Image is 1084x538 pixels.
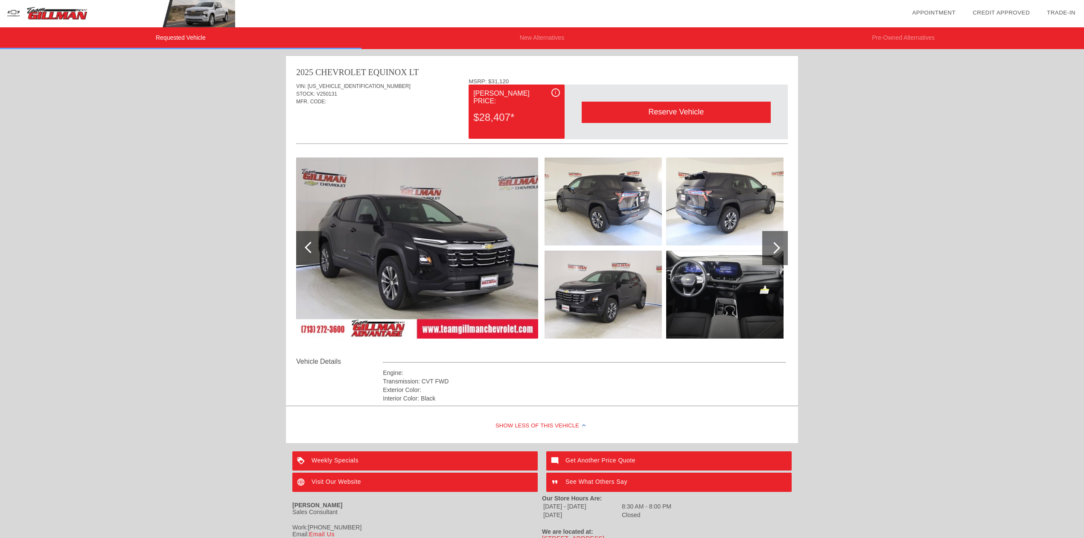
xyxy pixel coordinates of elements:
img: ic_format_quote_white_24dp_2x.png [546,473,565,492]
a: Email Us [309,531,335,538]
span: V250131 [317,91,337,97]
img: 2c28d5a60c623de1cd1728e41a52989e.jpg [545,251,662,339]
div: Interior Color: Black [383,394,786,403]
strong: We are located at: [542,528,593,535]
td: 8:30 AM - 8:00 PM [621,503,672,510]
div: LT [409,66,419,78]
a: Appointment [912,9,956,16]
td: Closed [621,511,672,519]
span: VIN: [296,83,306,89]
a: Trade-In [1047,9,1075,16]
span: MFR. CODE: [296,99,326,105]
td: [DATE] [543,511,621,519]
div: Email: [292,531,542,538]
div: MSRP: $31,120 [469,78,788,85]
div: Show Less of this Vehicle [286,409,798,443]
div: [PERSON_NAME] Price: [473,88,559,106]
a: Visit Our Website [292,473,538,492]
div: Transmission: CVT FWD [383,377,786,386]
div: Sales Consultant [292,509,542,515]
li: Pre-Owned Alternatives [723,27,1084,49]
div: Exterior Color: [383,386,786,394]
li: New Alternatives [361,27,723,49]
a: See What Others Say [546,473,792,492]
span: [US_VEHICLE_IDENTIFICATION_NUMBER] [308,83,411,89]
div: Work: [292,524,542,531]
img: c581df03bcabfd24e7634407c1d82d5a.jpg [545,158,662,246]
div: 2025 CHEVROLET EQUINOX [296,66,407,78]
div: Engine: [383,368,786,377]
td: [DATE] - [DATE] [543,503,621,510]
img: ee631b47a854fe974516beed4e169628.jpg [666,251,784,339]
img: ebe92fcdb4cf11bad68739656f5a3524.jpg [296,158,538,339]
strong: [PERSON_NAME] [292,502,342,509]
gu-sc-dial: Click to Connect 7132723600 [308,524,361,531]
strong: Our Store Hours Are: [542,495,602,502]
span: i [555,90,556,96]
span: STOCK: [296,91,315,97]
div: Reserve Vehicle [582,102,771,123]
img: ic_language_white_24dp_2x.png [292,473,312,492]
div: Quoted on [DATE] 2:36:21 PM [296,118,788,132]
div: $28,407* [473,106,559,129]
a: Credit Approved [973,9,1030,16]
img: ic_mode_comment_white_24dp_2x.png [546,451,565,471]
img: ic_loyalty_white_24dp_2x.png [292,451,312,471]
div: Vehicle Details [296,357,383,367]
a: Weekly Specials [292,451,538,471]
a: Get Another Price Quote [546,451,792,471]
img: 13a8f0ef92b9b670afbd8bb54aa58671.jpg [666,158,784,246]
